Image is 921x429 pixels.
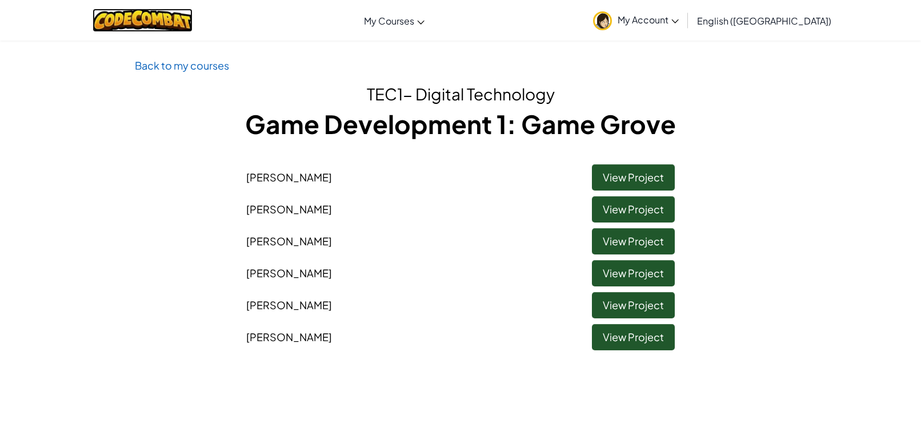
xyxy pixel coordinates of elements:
[358,5,430,36] a: My Courses
[246,171,332,184] span: [PERSON_NAME]
[618,14,679,26] span: My Account
[592,292,675,318] a: View Project
[697,15,831,27] span: English ([GEOGRAPHIC_DATA])
[364,15,414,27] span: My Courses
[592,228,675,254] a: View Project
[587,2,684,38] a: My Account
[246,203,332,216] span: [PERSON_NAME]
[135,106,786,141] h1: Game Development 1: Game Grove
[246,266,332,280] span: [PERSON_NAME]
[135,59,229,72] a: Back to my courses
[93,9,193,32] img: CodeCombat logo
[246,330,332,343] span: [PERSON_NAME]
[593,11,612,30] img: avatar
[592,260,675,286] a: View Project
[135,82,786,106] h2: TEC1- Digital Technology
[592,164,675,191] a: View Project
[691,5,837,36] a: English ([GEOGRAPHIC_DATA])
[592,196,675,222] a: View Project
[246,234,332,248] span: [PERSON_NAME]
[592,324,675,350] a: View Project
[246,298,332,311] span: [PERSON_NAME]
